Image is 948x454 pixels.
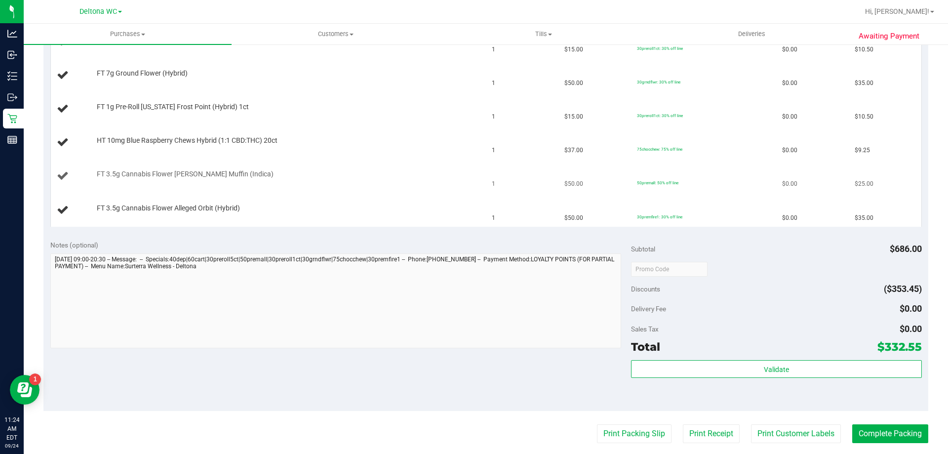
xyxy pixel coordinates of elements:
span: FT 1g Pre-Roll [US_STATE] Frost Point (Hybrid) 1ct [97,102,249,112]
span: 50premall: 50% off line [637,180,678,185]
span: Total [631,340,660,354]
span: 1 [492,45,495,54]
span: 1 [492,112,495,122]
inline-svg: Outbound [7,92,17,102]
span: Discounts [631,280,660,298]
iframe: Resource center unread badge [29,373,41,385]
span: 1 [492,146,495,155]
span: $10.50 [855,112,873,122]
span: $0.00 [782,179,797,189]
span: $25.00 [855,179,873,189]
span: $15.00 [564,45,583,54]
span: Customers [232,30,439,39]
inline-svg: Reports [7,135,17,145]
input: Promo Code [631,262,708,277]
span: 30grndflwr: 30% off line [637,80,680,84]
span: Deltona WC [79,7,117,16]
span: Notes (optional) [50,241,98,249]
span: Purchases [24,30,232,39]
span: $10.50 [855,45,873,54]
span: $332.55 [877,340,922,354]
span: $0.00 [900,324,922,334]
span: $0.00 [782,213,797,223]
span: $0.00 [782,79,797,88]
a: Customers [232,24,439,44]
button: Print Receipt [683,424,740,443]
span: 30premfire1: 30% off line [637,214,682,219]
span: Hi, [PERSON_NAME]! [865,7,929,15]
span: $0.00 [782,45,797,54]
inline-svg: Inbound [7,50,17,60]
iframe: Resource center [10,375,39,405]
span: Deliveries [725,30,779,39]
button: Complete Packing [852,424,928,443]
span: $50.00 [564,79,583,88]
span: FT 3.5g Cannabis Flower [PERSON_NAME] Muffin (Indica) [97,169,274,179]
span: 75chocchew: 75% off line [637,147,682,152]
span: Subtotal [631,245,655,253]
p: 11:24 AM EDT [4,415,19,442]
span: $0.00 [782,112,797,122]
a: Tills [439,24,647,44]
span: FT 3.5g Cannabis Flower Alleged Orbit (Hybrid) [97,204,240,213]
span: Sales Tax [631,325,659,333]
button: Print Packing Slip [597,424,671,443]
inline-svg: Analytics [7,29,17,39]
inline-svg: Retail [7,114,17,124]
span: $9.25 [855,146,870,155]
span: Validate [764,366,789,373]
p: 09/24 [4,442,19,450]
span: $50.00 [564,213,583,223]
span: 30preroll1ct: 30% off line [637,46,683,51]
span: 1 [492,213,495,223]
button: Print Customer Labels [751,424,841,443]
span: $0.00 [782,146,797,155]
span: 1 [492,79,495,88]
span: $35.00 [855,213,873,223]
span: FT 7g Ground Flower (Hybrid) [97,69,188,78]
span: HT 10mg Blue Raspberry Chews Hybrid (1:1 CBD:THC) 20ct [97,136,277,145]
button: Validate [631,360,921,378]
span: $37.00 [564,146,583,155]
span: 30preroll1ct: 30% off line [637,113,683,118]
span: Delivery Fee [631,305,666,313]
a: Purchases [24,24,232,44]
span: $35.00 [855,79,873,88]
span: $15.00 [564,112,583,122]
a: Deliveries [648,24,856,44]
span: $686.00 [890,244,922,254]
span: $50.00 [564,179,583,189]
span: Tills [440,30,647,39]
span: 1 [492,179,495,189]
span: Awaiting Payment [859,31,919,42]
span: $0.00 [900,303,922,314]
span: ($353.45) [884,284,922,294]
inline-svg: Inventory [7,71,17,81]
